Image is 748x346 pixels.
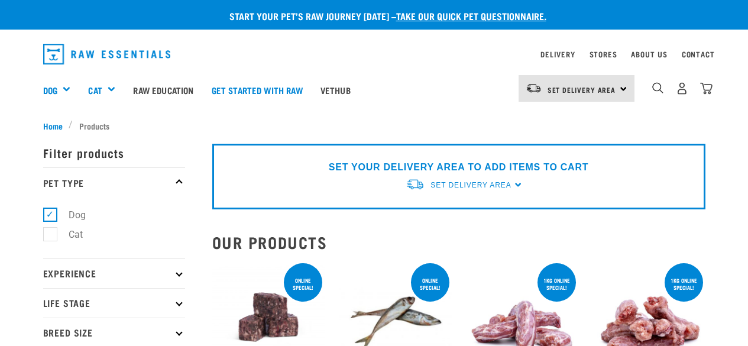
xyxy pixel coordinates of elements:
[590,52,617,56] a: Stores
[526,83,542,93] img: van-moving.png
[203,66,312,114] a: Get started with Raw
[43,119,63,132] span: Home
[312,66,360,114] a: Vethub
[411,271,449,296] div: ONLINE SPECIAL!
[631,52,667,56] a: About Us
[652,82,663,93] img: home-icon-1@2x.png
[548,88,616,92] span: Set Delivery Area
[329,160,588,174] p: SET YOUR DELIVERY AREA TO ADD ITEMS TO CART
[43,83,57,97] a: Dog
[406,178,425,190] img: van-moving.png
[50,208,90,222] label: Dog
[665,271,703,296] div: 1kg online special!
[700,82,713,95] img: home-icon@2x.png
[43,258,185,288] p: Experience
[88,83,102,97] a: Cat
[124,66,202,114] a: Raw Education
[43,119,69,132] a: Home
[43,288,185,318] p: Life Stage
[430,181,511,189] span: Set Delivery Area
[212,233,705,251] h2: Our Products
[43,167,185,197] p: Pet Type
[396,13,546,18] a: take our quick pet questionnaire.
[43,119,705,132] nav: breadcrumbs
[34,39,715,69] nav: dropdown navigation
[540,52,575,56] a: Delivery
[682,52,715,56] a: Contact
[284,271,322,296] div: ONLINE SPECIAL!
[537,271,576,296] div: 1kg online special!
[43,44,171,64] img: Raw Essentials Logo
[676,82,688,95] img: user.png
[50,227,88,242] label: Cat
[43,138,185,167] p: Filter products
